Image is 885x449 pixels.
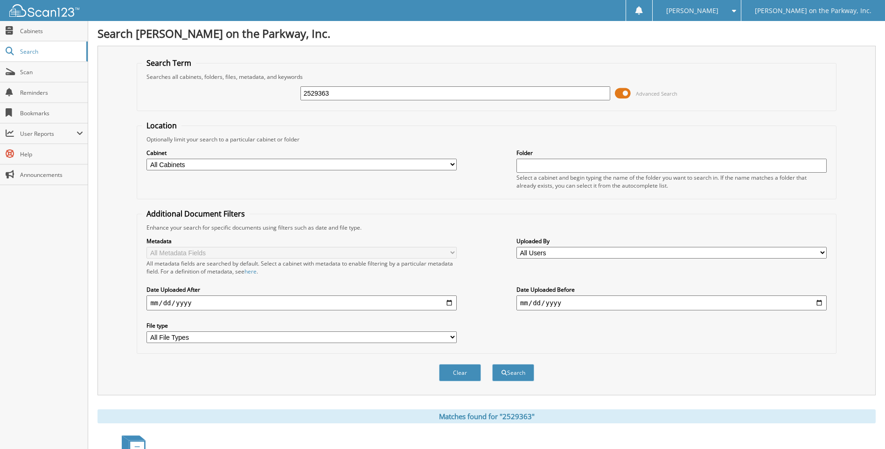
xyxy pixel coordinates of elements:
[636,90,677,97] span: Advanced Search
[516,174,827,189] div: Select a cabinet and begin typing the name of the folder you want to search in. If the name match...
[146,260,457,275] div: All metadata fields are searched by default. Select a cabinet with metadata to enable filtering b...
[146,237,457,245] label: Metadata
[755,8,871,14] span: [PERSON_NAME] on the Parkway, Inc.
[146,286,457,294] label: Date Uploaded After
[20,68,83,76] span: Scan
[20,171,83,179] span: Announcements
[244,267,257,275] a: here
[516,295,827,310] input: end
[146,149,457,157] label: Cabinet
[20,89,83,97] span: Reminders
[20,27,83,35] span: Cabinets
[516,149,827,157] label: Folder
[142,73,831,81] div: Searches all cabinets, folders, files, metadata, and keywords
[516,237,827,245] label: Uploaded By
[146,295,457,310] input: start
[142,224,831,232] div: Enhance your search for specific documents using filters such as date and file type.
[516,286,827,294] label: Date Uploaded Before
[20,150,83,158] span: Help
[142,209,250,219] legend: Additional Document Filters
[142,135,831,143] div: Optionally limit your search to a particular cabinet or folder
[98,26,876,41] h1: Search [PERSON_NAME] on the Parkway, Inc.
[20,48,82,56] span: Search
[9,4,79,17] img: scan123-logo-white.svg
[142,58,196,68] legend: Search Term
[20,109,83,117] span: Bookmarks
[98,409,876,423] div: Matches found for "2529363"
[439,364,481,381] button: Clear
[492,364,534,381] button: Search
[20,130,77,138] span: User Reports
[666,8,718,14] span: [PERSON_NAME]
[142,120,181,131] legend: Location
[146,322,457,330] label: File type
